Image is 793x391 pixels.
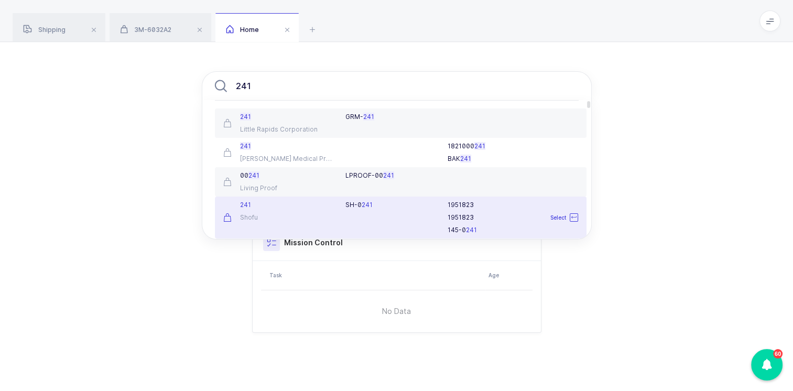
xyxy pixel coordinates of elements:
[362,201,373,209] span: 241
[120,26,171,34] span: 3M-6032A2
[448,213,578,222] div: 1951823
[202,71,592,101] input: Search
[383,171,394,179] span: 241
[223,155,333,163] div: [PERSON_NAME] Medical Products
[345,113,435,121] div: GRM-
[23,26,66,34] span: Shipping
[448,155,578,163] div: BAK
[448,201,578,209] div: 1951823
[448,142,578,150] div: 1821000
[223,213,333,222] div: Shofu
[269,271,482,279] div: Task
[240,201,251,209] span: 241
[751,349,783,381] div: 60
[345,201,435,209] div: SH-0
[223,125,333,134] div: Little Rapids Corporation
[284,237,343,248] h3: Mission Control
[460,155,471,162] span: 241
[329,296,464,327] span: No Data
[223,171,333,180] div: 00
[488,271,529,279] div: Age
[773,349,783,359] div: 60
[474,142,485,150] span: 241
[448,226,578,234] div: 145-0
[466,226,477,234] span: 241
[226,26,259,34] span: Home
[363,113,374,121] span: 241
[526,207,584,228] div: Select
[240,113,251,121] span: 241
[223,184,333,192] div: Living Proof
[240,142,251,150] span: 241
[345,171,435,180] div: LPROOF-00
[248,171,259,179] span: 241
